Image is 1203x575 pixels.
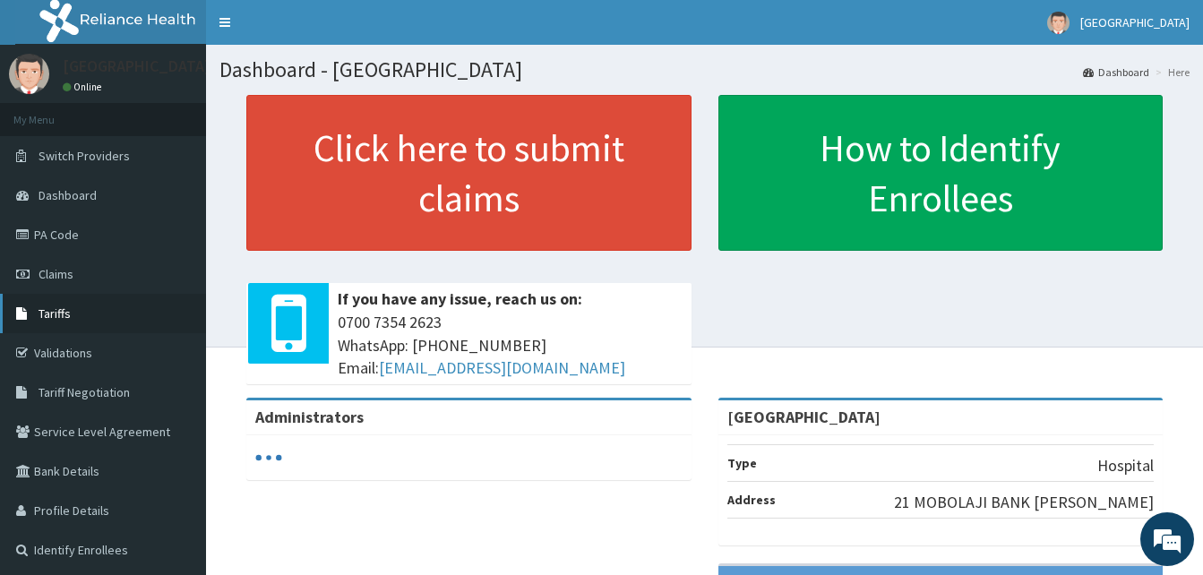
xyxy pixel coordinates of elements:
[338,311,683,380] span: 0700 7354 2623 WhatsApp: [PHONE_NUMBER] Email:
[338,288,582,309] b: If you have any issue, reach us on:
[1151,64,1190,80] li: Here
[894,491,1154,514] p: 21 MOBOLAJI BANK [PERSON_NAME]
[9,54,49,94] img: User Image
[727,407,881,427] strong: [GEOGRAPHIC_DATA]
[1097,454,1154,477] p: Hospital
[255,407,364,427] b: Administrators
[255,444,282,471] svg: audio-loading
[39,148,130,164] span: Switch Providers
[39,384,130,400] span: Tariff Negotiation
[246,95,692,251] a: Click here to submit claims
[63,81,106,93] a: Online
[39,187,97,203] span: Dashboard
[379,357,625,378] a: [EMAIL_ADDRESS][DOMAIN_NAME]
[39,266,73,282] span: Claims
[1080,14,1190,30] span: [GEOGRAPHIC_DATA]
[718,95,1164,251] a: How to Identify Enrollees
[63,58,211,74] p: [GEOGRAPHIC_DATA]
[1083,64,1149,80] a: Dashboard
[39,305,71,322] span: Tariffs
[727,492,776,508] b: Address
[727,455,757,471] b: Type
[1047,12,1070,34] img: User Image
[219,58,1190,82] h1: Dashboard - [GEOGRAPHIC_DATA]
